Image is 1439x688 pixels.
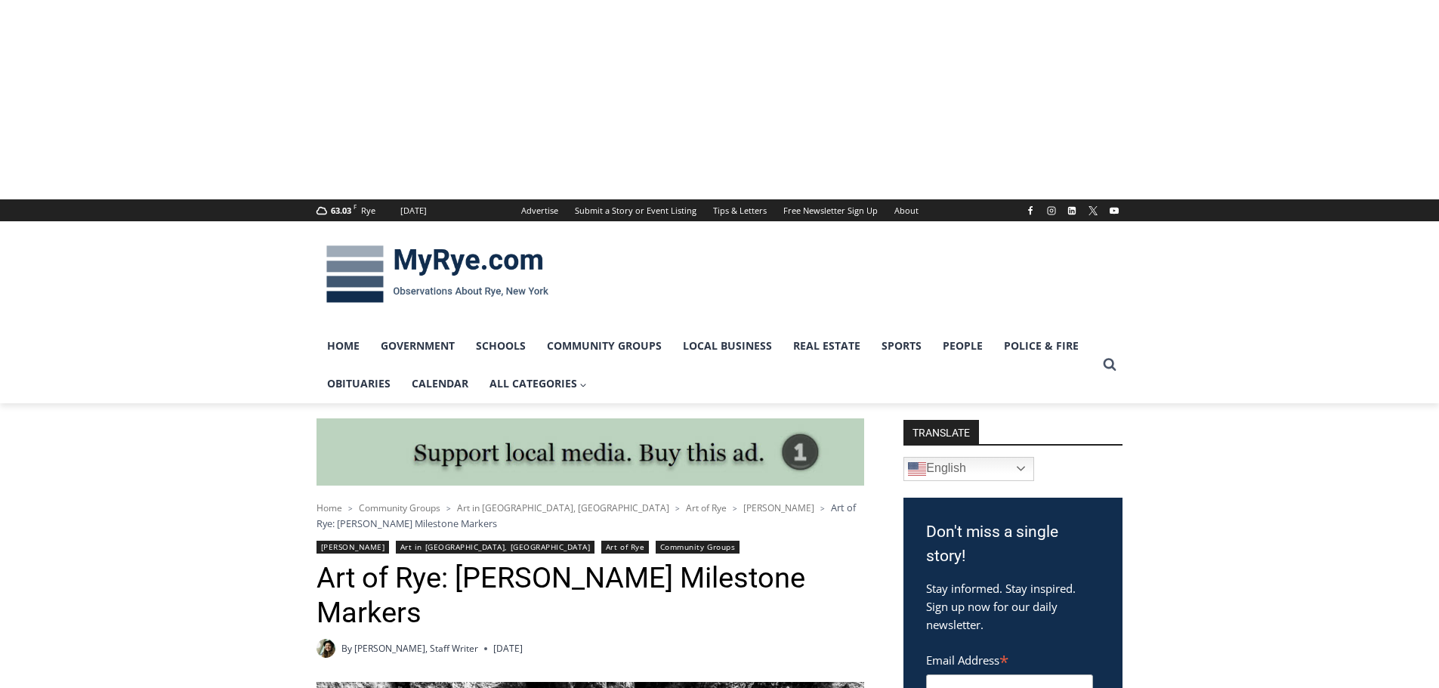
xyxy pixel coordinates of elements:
a: Community Groups [359,501,440,514]
time: [DATE] [493,641,523,656]
img: support local media, buy this ad [317,418,864,486]
nav: Primary Navigation [317,327,1096,403]
label: Email Address [926,645,1093,672]
a: Art of Rye [601,541,649,554]
a: Art in [GEOGRAPHIC_DATA], [GEOGRAPHIC_DATA] [396,541,595,554]
span: > [446,503,451,514]
a: Linkedin [1063,202,1081,220]
a: Community Groups [536,327,672,365]
span: > [348,503,353,514]
img: MyRye.com [317,235,558,313]
img: en [908,460,926,478]
a: All Categories [479,365,598,403]
a: English [903,457,1034,481]
a: Submit a Story or Event Listing [567,199,705,221]
a: Facebook [1021,202,1039,220]
a: [PERSON_NAME] [317,541,390,554]
span: > [675,503,680,514]
nav: Secondary Navigation [513,199,927,221]
span: 63.03 [331,205,351,216]
a: Sports [871,327,932,365]
a: Tips & Letters [705,199,775,221]
a: Obituaries [317,365,401,403]
a: Art in [GEOGRAPHIC_DATA], [GEOGRAPHIC_DATA] [457,501,669,514]
a: Author image [317,639,335,658]
span: Art of Rye: [PERSON_NAME] Milestone Markers [317,501,856,529]
a: Government [370,327,465,365]
span: All Categories [489,375,588,392]
a: YouTube [1105,202,1123,220]
a: People [932,327,993,365]
span: F [354,202,357,211]
a: Calendar [401,365,479,403]
a: About [886,199,927,221]
p: Stay informed. Stay inspired. Sign up now for our daily newsletter. [926,579,1100,634]
a: Home [317,501,342,514]
a: Home [317,327,370,365]
a: Police & Fire [993,327,1089,365]
h1: Art of Rye: [PERSON_NAME] Milestone Markers [317,561,864,630]
div: [DATE] [400,204,427,218]
a: [PERSON_NAME] [743,501,814,514]
span: > [820,503,825,514]
a: Advertise [513,199,567,221]
button: View Search Form [1096,351,1123,378]
a: Local Business [672,327,783,365]
span: > [733,503,737,514]
a: Instagram [1042,202,1061,220]
img: (PHOTO: MyRye.com Intern and Editor Tucker Smith. Contributed.)Tucker Smith, MyRye.com [317,639,335,658]
a: Community Groups [656,541,740,554]
a: Free Newsletter Sign Up [775,199,886,221]
a: Art of Rye [686,501,727,514]
span: By [341,641,352,656]
a: X [1084,202,1102,220]
h3: Don't miss a single story! [926,520,1100,568]
a: Schools [465,327,536,365]
nav: Breadcrumbs [317,500,864,531]
a: [PERSON_NAME], Staff Writer [354,642,478,655]
div: Rye [361,204,375,218]
a: Real Estate [783,327,871,365]
strong: TRANSLATE [903,420,979,444]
